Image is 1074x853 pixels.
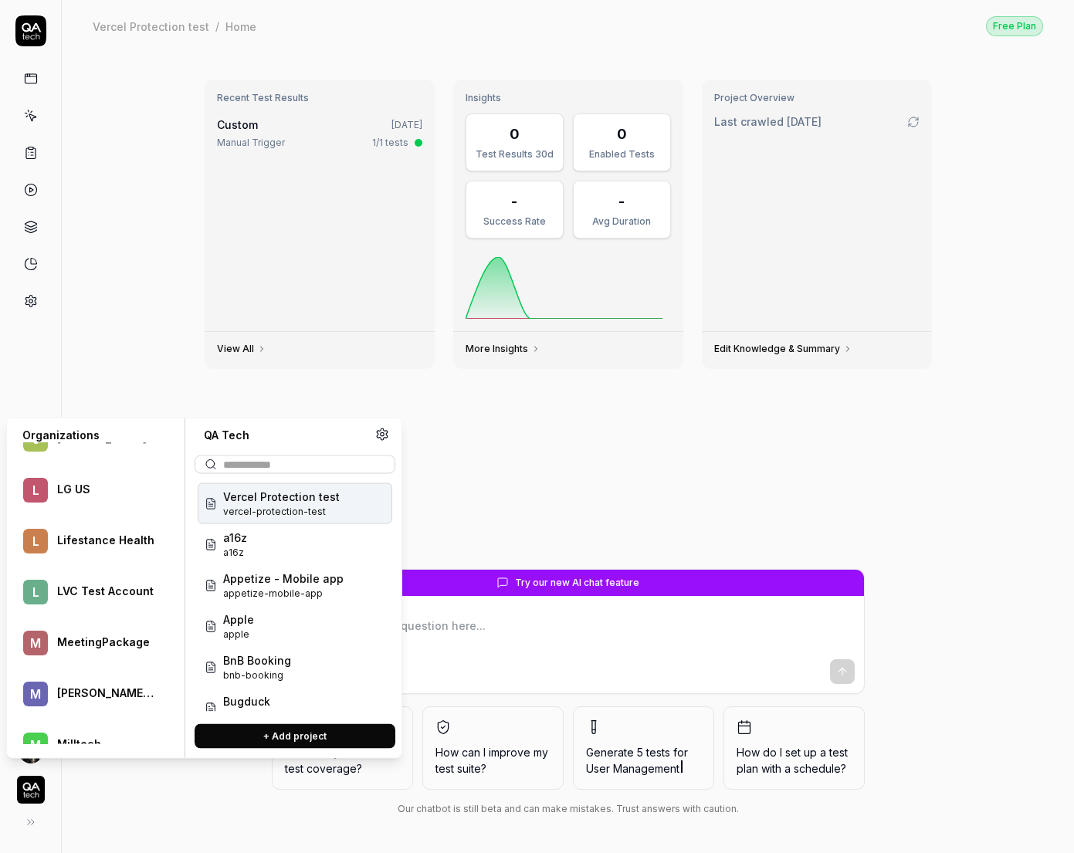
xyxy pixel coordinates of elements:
[476,215,554,228] div: Success Rate
[391,119,422,130] time: [DATE]
[223,570,344,587] span: Appetize - Mobile app
[57,737,154,751] div: Milltech
[223,652,291,669] span: BnB Booking
[787,115,822,128] time: [DATE]
[223,546,247,560] span: Project ID: oEYH
[466,343,540,355] a: More Insights
[272,802,865,816] div: Our chatbot is still beta and can make mistakes. Trust answers with caution.
[986,15,1043,36] a: Free Plan
[723,706,865,790] button: How do I set up a test plan with a schedule?
[223,489,340,505] span: Vercel Protection test
[13,520,175,564] button: LLifestance Health
[223,709,270,723] span: Project ID: p7tT
[57,533,154,547] div: Lifestance Health
[23,479,48,503] span: L
[217,136,285,150] div: Manual Trigger
[23,581,48,605] span: L
[586,762,679,775] span: User Management
[986,16,1043,36] div: Free Plan
[510,124,520,144] div: 0
[435,744,551,777] span: How can I improve my test suite?
[57,686,154,700] div: Mercado Libre
[6,763,55,807] button: QA Tech Logo
[223,669,291,682] span: Project ID: 7gYP
[223,587,344,601] span: Project ID: tYQV
[217,343,266,355] a: View All
[225,19,256,34] div: Home
[223,505,340,519] span: Project ID: hpjZ
[57,584,154,598] div: LVC Test Account
[57,482,154,496] div: LG US
[573,706,714,790] button: Generate 5 tests forUser Management
[714,92,920,104] h3: Project Overview
[215,19,219,34] div: /
[511,191,517,212] div: -
[23,733,48,758] span: M
[583,147,661,161] div: Enabled Tests
[93,19,209,34] div: Vercel Protection test
[214,113,425,153] a: Custom[DATE]Manual Trigger1/1 tests
[285,744,400,777] span: What is my current test coverage?
[223,530,247,546] span: a16z
[195,724,395,749] button: + Add project
[23,631,48,656] span: M
[13,469,175,513] button: LLG US
[23,682,48,707] span: M
[714,113,822,130] span: Last crawled
[737,744,852,777] span: How do I set up a test plan with a schedule?
[466,92,671,104] h3: Insights
[195,480,395,712] div: Suggestions
[714,343,852,355] a: Edit Knowledge & Summary
[907,116,920,128] a: Go to crawling settings
[13,723,175,768] button: MMilltech
[618,191,625,212] div: -
[372,136,408,150] div: 1/1 tests
[217,118,258,131] span: Custom
[375,428,389,446] a: Organization settings
[195,428,375,443] div: QA Tech
[617,124,627,144] div: 0
[583,215,661,228] div: Avg Duration
[13,428,175,443] div: Organizations
[217,92,422,104] h3: Recent Test Results
[23,530,48,554] span: L
[422,706,564,790] button: How can I improve my test suite?
[13,621,175,666] button: MMeetingPackage
[57,635,154,649] div: MeetingPackage
[13,570,175,615] button: LLVC Test Account
[13,672,175,717] button: M[PERSON_NAME] Libre
[223,611,254,628] span: Apple
[586,744,701,777] span: Generate 5 tests for
[17,776,45,804] img: QA Tech Logo
[223,628,254,641] span: Project ID: 0zIX
[223,693,270,709] span: Bugduck
[476,147,554,161] div: Test Results 30d
[515,576,639,590] span: Try our new AI chat feature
